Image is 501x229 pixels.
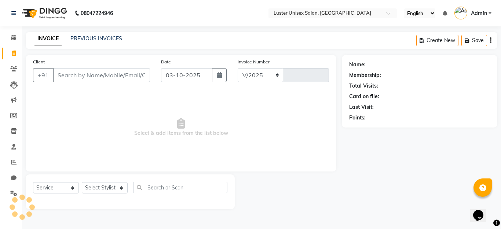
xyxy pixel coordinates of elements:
[19,3,69,23] img: logo
[416,35,458,46] button: Create New
[33,68,54,82] button: +91
[133,182,227,193] input: Search or Scan
[349,71,381,79] div: Membership:
[461,35,487,46] button: Save
[349,114,366,122] div: Points:
[53,68,150,82] input: Search by Name/Mobile/Email/Code
[70,35,122,42] a: PREVIOUS INVOICES
[81,3,113,23] b: 08047224946
[349,103,374,111] div: Last Visit:
[33,59,45,65] label: Client
[161,59,171,65] label: Date
[238,59,270,65] label: Invoice Number
[33,91,329,164] span: Select & add items from the list below
[349,93,379,100] div: Card on file:
[349,61,366,69] div: Name:
[349,82,378,90] div: Total Visits:
[454,7,467,19] img: Admin
[34,32,62,45] a: INVOICE
[471,10,487,17] span: Admin
[470,200,494,222] iframe: chat widget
